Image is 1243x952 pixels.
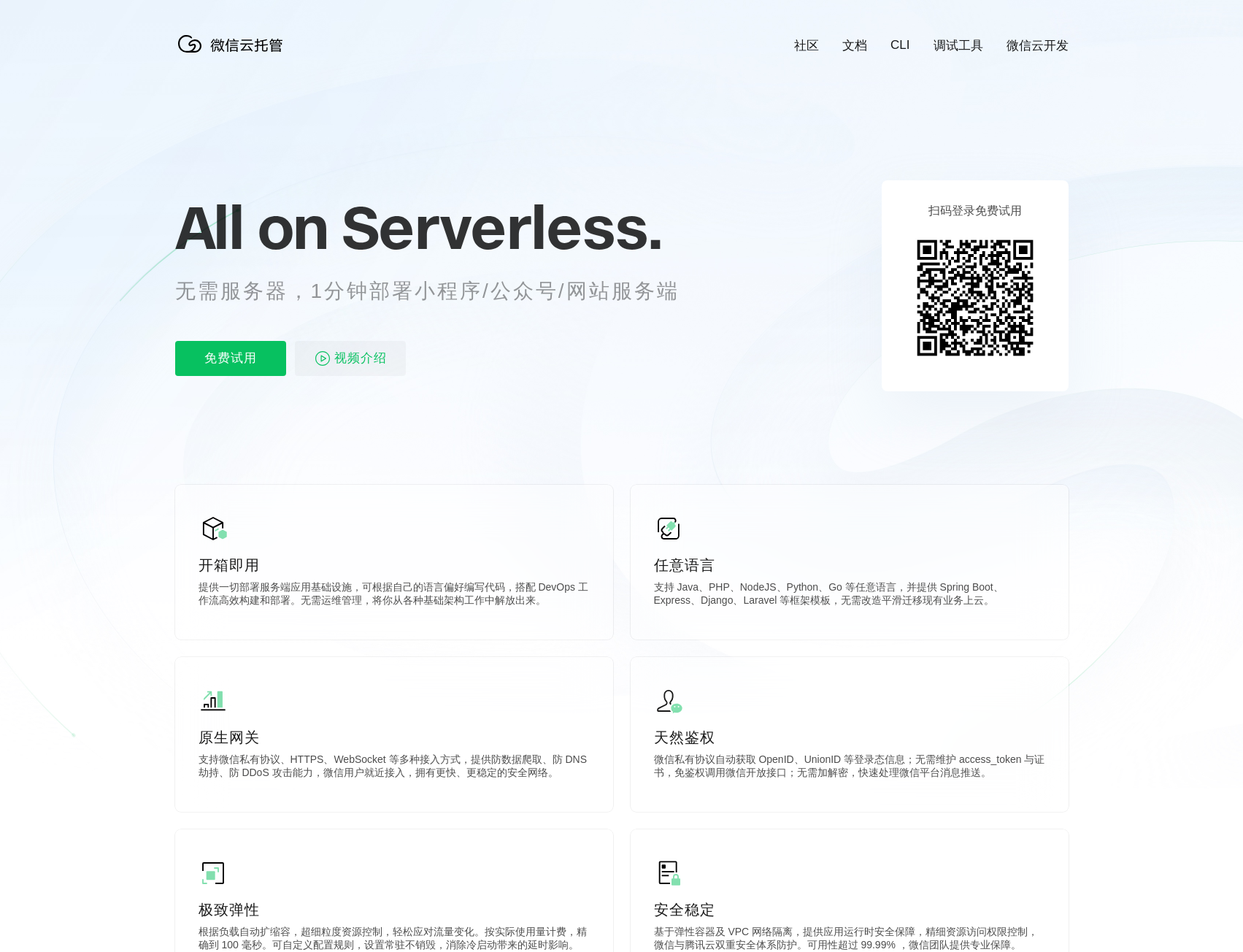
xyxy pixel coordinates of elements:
a: CLI [890,38,909,53]
p: 天然鉴权 [654,727,1045,748]
span: Serverless. [342,191,662,264]
p: 任意语言 [654,555,1045,575]
p: 扫码登录免费试用 [928,204,1022,219]
p: 微信私有协议自动获取 OpenID、UnionID 等登录态信息；无需维护 access_token 与证书，免鉴权调用微信开放接口；无需加解密，快速处理微信平台消息推送。 [654,753,1045,783]
p: 免费试用 [175,341,286,376]
p: 无需服务器，1分钟部署小程序/公众号/网站服务端 [175,277,707,306]
a: 社区 [794,37,819,54]
p: 提供一切部署服务端应用基础设施，可根据自己的语言偏好编写代码，搭配 DevOps 工作流高效构建和部署。无需运维管理，将你从各种基础架构工作中解放出来。 [199,581,590,610]
a: 文档 [842,37,867,54]
a: 调试工具 [934,37,983,54]
a: 微信云开发 [1007,37,1069,54]
span: All on [175,191,328,264]
span: 视频介绍 [334,341,387,376]
p: 开箱即用 [199,555,590,575]
p: 安全稳定 [654,899,1045,920]
p: 原生网关 [199,727,590,748]
p: 支持微信私有协议、HTTPS、WebSocket 等多种接入方式，提供防数据爬取、防 DNS 劫持、防 DDoS 攻击能力，微信用户就近接入，拥有更快、更稳定的安全网络。 [199,753,590,783]
p: 极致弹性 [199,899,590,920]
img: 微信云托管 [175,29,292,58]
img: video_play.svg [314,350,331,367]
a: 微信云托管 [175,48,292,61]
p: 支持 Java、PHP、NodeJS、Python、Go 等任意语言，并提供 Spring Boot、Express、Django、Laravel 等框架模板，无需改造平滑迁移现有业务上云。 [654,581,1045,610]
